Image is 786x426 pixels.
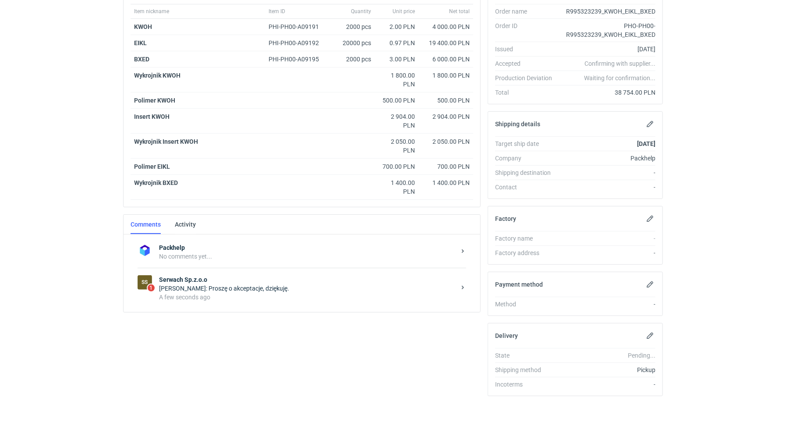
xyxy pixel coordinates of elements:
span: Item ID [269,8,285,15]
div: 500.00 PLN [422,96,470,105]
div: Order name [495,7,559,16]
div: Company [495,154,559,163]
button: Edit payment method [645,279,655,290]
div: - [559,168,655,177]
em: Confirming with supplier... [584,60,655,67]
div: 2 904.00 PLN [378,112,415,130]
h2: Payment method [495,281,543,288]
div: 6 000.00 PLN [422,55,470,64]
strong: Polimer KWOH [134,97,175,104]
div: Issued [495,45,559,53]
div: Factory name [495,234,559,243]
strong: Polimer EIKL [134,163,170,170]
div: 3.00 PLN [378,55,415,64]
button: Edit shipping details [645,119,655,129]
div: 1 400.00 PLN [378,178,415,196]
div: 2 904.00 PLN [422,112,470,121]
a: EIKL [134,39,147,46]
div: Packhelp [559,154,655,163]
em: Waiting for confirmation... [584,74,655,82]
span: 1 [148,284,155,291]
button: Edit delivery details [645,330,655,341]
div: PHI-PH00-A09192 [269,39,327,47]
div: Shipping method [495,366,559,374]
div: Production Deviation [495,74,559,82]
div: Contact [495,183,559,192]
figcaption: SS [138,275,152,290]
div: - [559,300,655,309]
div: Target ship date [495,139,559,148]
h2: Shipping details [495,121,540,128]
div: - [559,380,655,389]
div: Order ID [495,21,559,39]
h2: Delivery [495,332,518,339]
div: State [495,351,559,360]
strong: Wykrojnik KWOH [134,72,181,79]
span: Net total [449,8,470,15]
div: 1 800.00 PLN [378,71,415,89]
div: PHO-PH00-R995323239_KWOH_EIKL_BXED [559,21,655,39]
div: PHI-PH00-A09191 [269,22,327,31]
div: 0.97 PLN [378,39,415,47]
div: 700.00 PLN [422,162,470,171]
strong: Insert KWOH [134,113,170,120]
span: Quantity [351,8,371,15]
strong: Wykrojnik Insert KWOH [134,138,198,145]
div: 700.00 PLN [378,162,415,171]
button: Edit factory details [645,213,655,224]
a: KWOH [134,23,152,30]
div: 38 754.00 PLN [559,88,655,97]
div: Total [495,88,559,97]
div: 1 800.00 PLN [422,71,470,80]
strong: Wykrojnik BXED [134,179,178,186]
div: 2000 pcs [331,51,375,67]
div: 4 000.00 PLN [422,22,470,31]
div: - [559,234,655,243]
div: A few seconds ago [159,293,456,302]
div: [PERSON_NAME]: Proszę o akceptacje, dziękuję. [159,284,456,293]
div: 2 050.00 PLN [378,137,415,155]
a: Comments [131,215,161,234]
div: Pickup [559,366,655,374]
div: Factory address [495,248,559,257]
em: Pending... [628,352,655,359]
a: BXED [134,56,149,63]
div: R995323239_KWOH_EIKL_BXED [559,7,655,16]
div: - [559,183,655,192]
h2: Factory [495,215,516,222]
div: 2000 pcs [331,19,375,35]
div: 2 050.00 PLN [422,137,470,146]
span: Item nickname [134,8,169,15]
div: Incoterms [495,380,559,389]
div: [DATE] [559,45,655,53]
div: 2.00 PLN [378,22,415,31]
div: Shipping destination [495,168,559,177]
div: Accepted [495,59,559,68]
div: 19 400.00 PLN [422,39,470,47]
img: Packhelp [138,243,152,258]
div: Method [495,300,559,309]
a: Activity [175,215,196,234]
strong: Serwach Sp.z.o.o [159,275,456,284]
div: 20000 pcs [331,35,375,51]
div: 500.00 PLN [378,96,415,105]
span: Unit price [393,8,415,15]
div: - [559,248,655,257]
strong: Packhelp [159,243,456,252]
strong: [DATE] [637,140,655,147]
div: PHI-PH00-A09195 [269,55,327,64]
div: No comments yet... [159,252,456,261]
div: 1 400.00 PLN [422,178,470,187]
div: Serwach Sp.z.o.o [138,275,152,290]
